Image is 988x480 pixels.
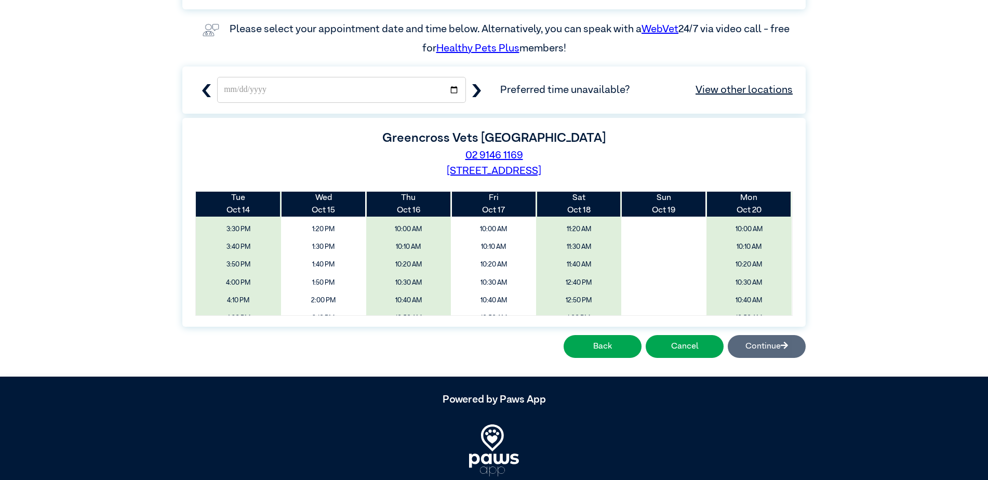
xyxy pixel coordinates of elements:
span: 3:30 PM [199,222,277,237]
span: 10:40 AM [710,293,788,308]
span: 10:00 AM [370,222,448,237]
span: 4:00 PM [199,275,277,290]
span: 10:10 AM [455,239,532,255]
span: 11:30 AM [540,239,618,255]
span: 10:50 AM [710,311,788,326]
span: 10:30 AM [455,275,532,290]
span: 10:20 AM [455,257,532,272]
span: 10:30 AM [370,275,448,290]
span: 10:10 AM [370,239,448,255]
span: 1:30 PM [285,239,363,255]
span: 1:00 PM [540,311,618,326]
span: 12:40 PM [540,275,618,290]
a: 02 9146 1169 [465,150,523,161]
th: Oct 14 [196,192,281,217]
span: 2:10 PM [285,311,363,326]
span: 3:40 PM [199,239,277,255]
span: 10:30 AM [710,275,788,290]
span: 11:40 AM [540,257,618,272]
span: 10:20 AM [710,257,788,272]
span: 4:20 PM [199,311,277,326]
button: Back [564,335,642,358]
span: 12:50 PM [540,293,618,308]
span: 10:40 AM [455,293,532,308]
img: PawsApp [469,424,519,476]
th: Oct 17 [451,192,536,217]
th: Oct 19 [621,192,706,217]
span: 10:10 AM [710,239,788,255]
label: Greencross Vets [GEOGRAPHIC_DATA] [382,132,606,144]
span: 10:50 AM [455,311,532,326]
a: Healthy Pets Plus [436,43,519,54]
span: 1:20 PM [285,222,363,237]
a: WebVet [642,24,678,34]
span: 10:00 AM [710,222,788,237]
a: View other locations [696,82,793,98]
th: Oct 16 [366,192,451,217]
span: 3:50 PM [199,257,277,272]
span: 2:00 PM [285,293,363,308]
label: Please select your appointment date and time below. Alternatively, you can speak with a 24/7 via ... [230,24,792,53]
span: 10:00 AM [455,222,532,237]
span: Preferred time unavailable? [500,82,793,98]
span: 10:20 AM [370,257,448,272]
a: [STREET_ADDRESS] [447,166,541,176]
span: 1:40 PM [285,257,363,272]
th: Oct 20 [706,192,792,217]
span: 11:20 AM [540,222,618,237]
span: 4:10 PM [199,293,277,308]
button: Cancel [646,335,724,358]
span: 1:50 PM [285,275,363,290]
th: Oct 15 [281,192,366,217]
span: 10:40 AM [370,293,448,308]
span: 10:50 AM [370,311,448,326]
th: Oct 18 [536,192,621,217]
h5: Powered by Paws App [182,393,806,406]
img: vet [198,20,223,41]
